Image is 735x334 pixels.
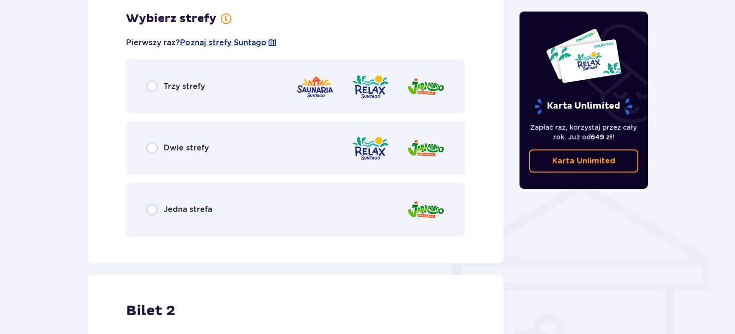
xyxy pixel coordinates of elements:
[164,204,212,215] span: Jedna strefa
[529,123,639,142] p: Zapłać raz, korzystaj przez cały rok. Już od !
[529,149,639,173] a: Karta Unlimited
[533,98,634,115] p: Karta Unlimited
[351,135,390,162] img: Relax
[552,156,615,166] p: Karta Unlimited
[126,37,277,48] p: Pierwszy raz?
[296,73,334,100] img: Saunaria
[126,12,216,26] h3: Wybierz strefy
[180,37,266,48] a: Poznaj strefy Suntago
[164,143,209,153] span: Dwie strefy
[126,302,175,320] h2: Bilet 2
[164,81,205,92] span: Trzy strefy
[406,196,445,223] img: Jamango
[351,73,390,100] img: Relax
[406,73,445,100] img: Jamango
[545,28,622,84] img: Dwie karty całoroczne do Suntago z napisem 'UNLIMITED RELAX', na białym tle z tropikalnymi liśćmi...
[406,135,445,162] img: Jamango
[591,133,612,141] span: 649 zł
